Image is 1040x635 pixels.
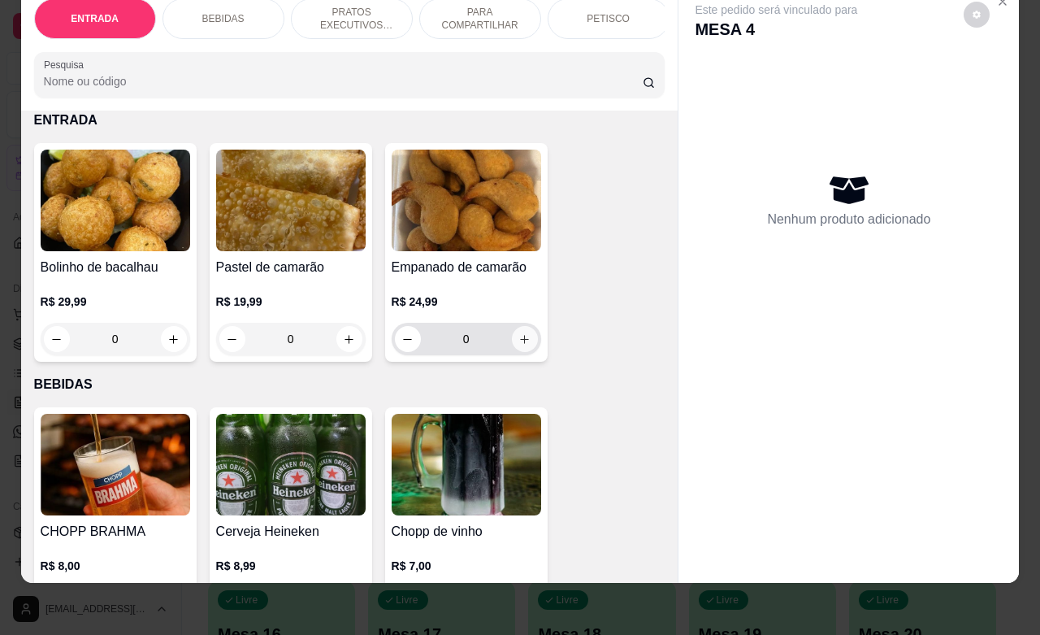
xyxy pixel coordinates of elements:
[41,558,190,574] p: R$ 8,00
[336,326,362,352] button: increase-product-quantity
[587,12,630,25] p: PETISCO
[695,18,857,41] p: MESA 4
[216,414,366,515] img: product-image
[216,522,366,541] h4: Cerveja Heineken
[161,326,187,352] button: increase-product-quantity
[202,12,245,25] p: BEBIDAS
[392,294,541,310] p: R$ 24,99
[392,414,541,515] img: product-image
[767,210,930,229] p: Nenhum produto adicionado
[44,326,70,352] button: decrease-product-quantity
[216,558,366,574] p: R$ 8,99
[44,58,89,72] label: Pesquisa
[392,150,541,251] img: product-image
[395,326,421,352] button: decrease-product-quantity
[392,558,541,574] p: R$ 7,00
[392,522,541,541] h4: Chopp de vinho
[305,6,399,32] p: PRATOS EXECUTIVOS (INDIVIDUAIS)
[41,294,190,310] p: R$ 29,99
[71,12,119,25] p: ENTRADA
[512,326,538,352] button: increase-product-quantity
[433,6,527,32] p: PARA COMPARTILHAR
[41,414,190,515] img: product-image
[216,150,366,251] img: product-image
[216,258,366,277] h4: Pastel de camarão
[219,326,245,352] button: decrease-product-quantity
[44,73,643,89] input: Pesquisa
[695,2,857,18] p: Este pedido será vinculado para
[41,150,190,251] img: product-image
[392,258,541,277] h4: Empanado de camarão
[216,294,366,310] p: R$ 19,99
[964,2,990,28] button: decrease-product-quantity
[34,111,665,130] p: ENTRADA
[41,522,190,541] h4: CHOPP BRAHMA
[34,375,665,394] p: BEBIDAS
[41,258,190,277] h4: Bolinho de bacalhau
